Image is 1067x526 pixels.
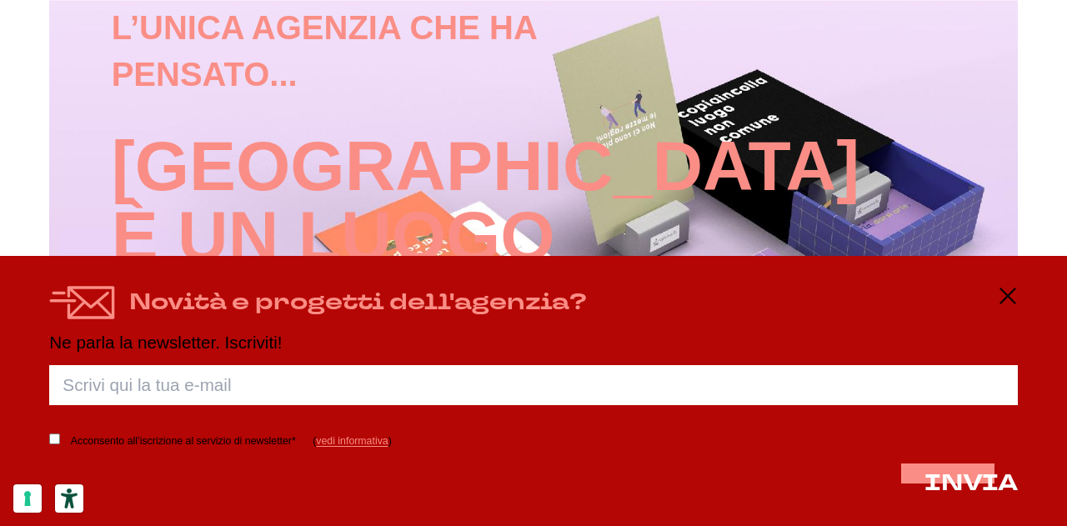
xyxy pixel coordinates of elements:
[924,468,1018,498] span: INVIA
[13,484,42,513] button: Le tue preferenze relative al consenso per le tecnologie di tracciamento
[313,435,392,447] span: ( )
[112,4,594,98] h5: L’unica agenzia che ha pensato...
[316,435,388,447] a: vedi informativa
[49,333,1017,352] p: Ne parla la newsletter. Iscriviti!
[55,484,83,513] button: Strumenti di accessibilità
[49,365,1017,405] input: Scrivi qui la tua e-mail
[71,432,296,450] label: Acconsento all’iscrizione al servizio di newsletter*
[924,471,1018,496] button: INVIA
[129,287,587,318] h4: Novità e progetti dell'agenzia?
[112,98,594,431] h4: [GEOGRAPHIC_DATA] è un luogo non comune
